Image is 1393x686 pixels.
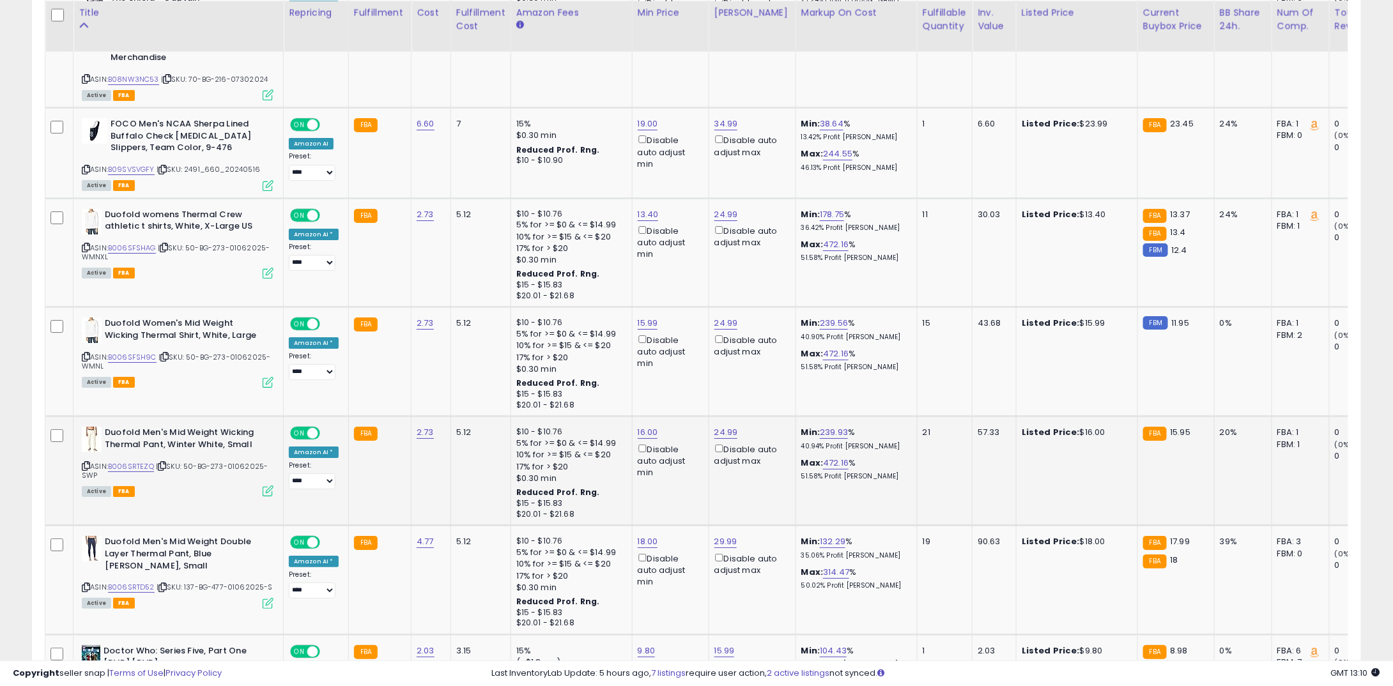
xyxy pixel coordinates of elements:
b: Duofold womens Thermal Crew athletic t shirts, White, X-Large US [105,209,260,236]
span: | SKU: 70-BG-216-07302024 [161,74,268,84]
div: 90.63 [978,536,1006,547]
div: $15 - $15.83 [516,389,622,400]
b: Min: [801,118,820,130]
p: 35.06% Profit [PERSON_NAME] [801,551,907,560]
div: FBA: 1 [1277,427,1320,438]
b: Max: [801,238,824,250]
div: Preset: [289,570,339,599]
div: 43.68 [978,317,1006,329]
b: Listed Price: [1022,535,1080,547]
a: 104.43 [820,644,847,657]
small: FBA [1143,536,1167,550]
a: 2.73 [417,426,434,439]
div: Preset: [289,461,339,490]
div: Disable auto adjust max [714,224,786,248]
div: $20.01 - $21.68 [516,400,622,411]
div: Amazon AI * [289,556,339,567]
b: Min: [801,535,820,547]
div: BB Share 24h. [1220,6,1266,33]
div: Min Price [638,6,704,19]
p: 13.42% Profit [PERSON_NAME] [801,133,907,142]
div: $0.30 min [516,582,622,593]
div: Disable auto adjust min [638,551,699,588]
div: seller snap | | [13,667,222,680]
div: 0 [1335,118,1387,130]
b: Duofold Men's Mid Weight Double Layer Thermal Pant, Blue [PERSON_NAME], Small [105,536,260,575]
div: % [801,645,907,669]
div: % [801,567,907,590]
div: 39% [1220,536,1262,547]
img: 31T7Qh08TnL._SL40_.jpg [82,118,107,144]
div: Disable auto adjust max [714,442,786,467]
small: FBA [354,427,378,441]
p: 51.58% Profit [PERSON_NAME] [801,363,907,372]
div: 24% [1220,118,1262,130]
small: FBA [1143,227,1167,241]
small: FBM [1143,243,1168,257]
span: ON [291,319,307,330]
span: OFF [318,537,339,548]
div: $0.30 min [516,363,622,375]
div: 5.12 [456,317,501,329]
div: Preset: [289,352,339,381]
div: Preset: [289,243,339,271]
small: FBA [354,118,378,132]
b: Reduced Prof. Rng. [516,268,600,279]
div: Listed Price [1022,6,1132,19]
div: Amazon AI * [289,446,339,458]
div: Preset: [289,152,339,181]
div: Fulfillment [354,6,406,19]
span: | SKU: 137-BG-477-01062025-S [157,582,273,592]
div: 10% for >= $15 & <= $20 [516,558,622,570]
a: B09SVSVGFY [108,164,155,175]
span: | SKU: 50-BG-273-01062025-SWP [82,461,268,480]
small: (0%) [1335,439,1353,450]
a: 18.00 [638,535,658,548]
a: 7 listings [651,667,686,679]
b: Max: [801,347,824,360]
small: FBA [354,645,378,659]
div: Current Buybox Price [1143,6,1209,33]
div: % [801,148,907,172]
div: 2.03 [978,645,1006,657]
div: FBA: 1 [1277,118,1320,130]
a: 13.40 [638,208,659,221]
a: 472.16 [823,457,849,469]
a: 2.73 [417,208,434,221]
span: 2025-08-14 13:10 GMT [1331,667,1380,679]
img: 31VIyfxycJL._SL40_.jpg [82,209,102,234]
th: The percentage added to the cost of goods (COGS) that forms the calculator for Min & Max prices. [796,1,917,51]
div: 0 [1335,427,1387,438]
div: % [801,348,907,372]
div: 15% [516,118,622,130]
p: 51.58% Profit [PERSON_NAME] [801,472,907,481]
div: FBA: 1 [1277,209,1320,220]
div: Markup on Cost [801,6,912,19]
a: 239.93 [820,426,848,439]
span: ON [291,210,307,220]
div: $20.01 - $21.68 [516,618,622,629]
div: 0 [1335,232,1387,243]
a: B006SFSHAG [108,243,156,254]
div: $10 - $10.76 [516,317,622,328]
div: 0 [1335,645,1387,657]
div: 5.12 [456,427,501,438]
b: Max: [801,566,824,578]
b: Reduced Prof. Rng. [516,596,600,607]
div: $0.30 min [516,254,622,266]
a: 24.99 [714,426,738,439]
b: Min: [801,317,820,329]
b: Min: [801,426,820,438]
div: 57.33 [978,427,1006,438]
div: 20% [1220,427,1262,438]
div: % [801,427,907,450]
a: 4.77 [417,535,434,548]
div: Amazon Fees [516,6,627,19]
div: $13.40 [1022,209,1128,220]
div: 0% [1220,317,1262,329]
div: $18.00 [1022,536,1128,547]
small: FBA [354,209,378,223]
div: 0 [1335,317,1387,329]
p: 51.58% Profit [PERSON_NAME] [801,254,907,263]
span: OFF [318,319,339,330]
